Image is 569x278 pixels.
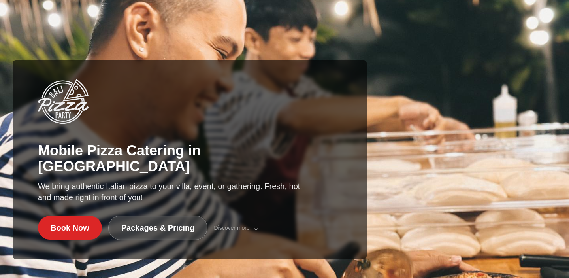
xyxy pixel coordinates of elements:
a: Packages & Pricing [108,216,208,240]
a: Book Now [38,216,102,240]
img: Bali Pizza Party Logo - Mobile Pizza Catering in Bali [38,79,89,124]
span: Discover more [214,224,249,232]
h1: Mobile Pizza Catering in [GEOGRAPHIC_DATA] [38,143,341,174]
p: We bring authentic Italian pizza to your villa, event, or gathering. Fresh, hot, and made right i... [38,181,303,203]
